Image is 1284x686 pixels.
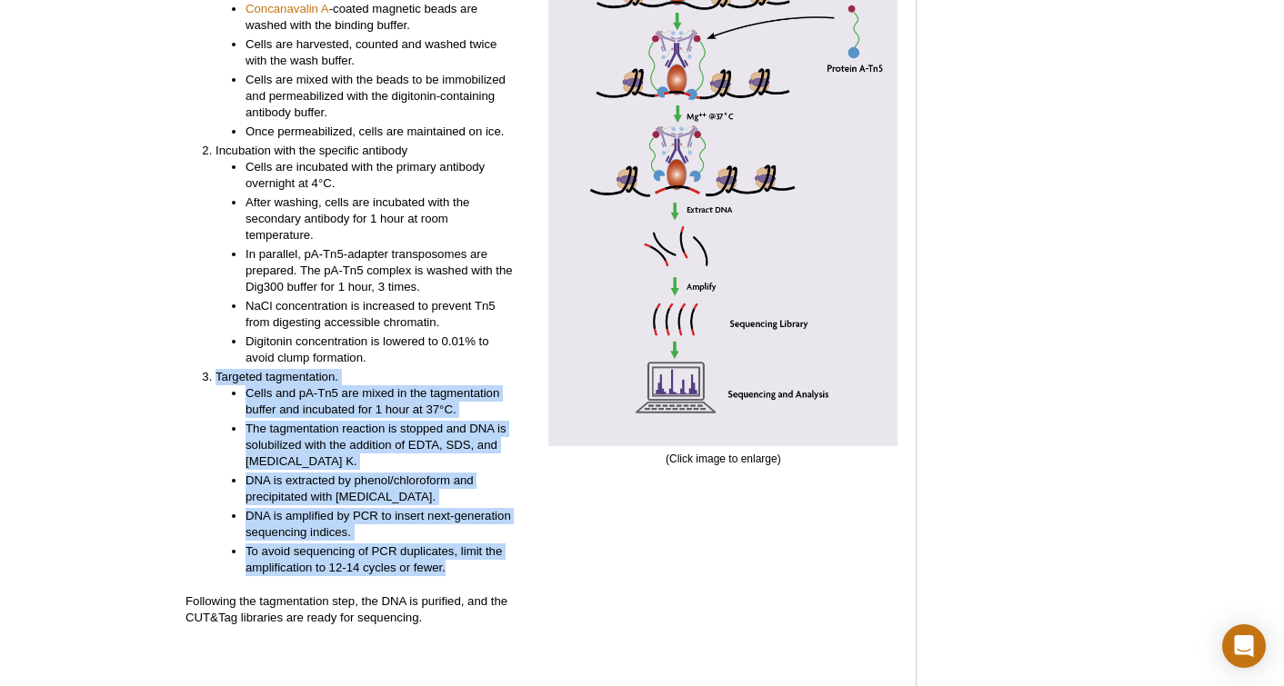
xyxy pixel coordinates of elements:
li: Once permeabilized, cells are maintained on ice. [246,124,517,140]
li: The tagmentation reaction is stopped and DNA is solubilized with the addition of EDTA, SDS, and [... [246,421,517,470]
li: Cells are mixed with the beads to be immobilized and permeabilized with the digitonin-containing ... [246,72,517,121]
li: Digitonin concentration is lowered to 0.01% to avoid clump formation. [246,333,517,366]
li: Cells are harvested, counted and washed twice with the wash buffer. [246,36,517,69]
li: Cells and pA-Tn5 are mixed in the tagmentation buffer and incubated for 1 hour at 37°C. [246,385,517,418]
li: -coated magnetic beads are washed with the binding buffer. [246,1,517,34]
li: In parallel, pA-Tn5-adapter transposomes are prepared. The pA-Tn5 complex is washed with the Dig3... [246,246,517,295]
li: To avoid sequencing of PCR duplicates, limit the amplification to 12-14 cycles or fewer. [246,543,517,576]
li: DNA is amplified by PCR to insert next-generation sequencing indices. [246,508,517,541]
p: Following the tagmentation step, the DNA is purified, and the CUT&Tag libraries are ready for seq... [186,593,535,626]
li: NaCl concentration is increased to prevent Tn5 from digesting accessible chromatin. [246,298,517,331]
li: Targeted tagmentation. [216,369,517,576]
div: Open Intercom Messenger [1222,624,1266,668]
li: Incubation with the specific antibody [216,143,517,366]
li: DNA is extracted by phenol/chloroform and precipitated with [MEDICAL_DATA]. [246,472,517,505]
a: Concanavalin A [246,1,329,17]
li: After washing, cells are incubated with the secondary antibody for 1 hour at room temperature. [246,194,517,244]
li: Cells are incubated with the primary antibody overnight at 4°C. [246,159,517,192]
